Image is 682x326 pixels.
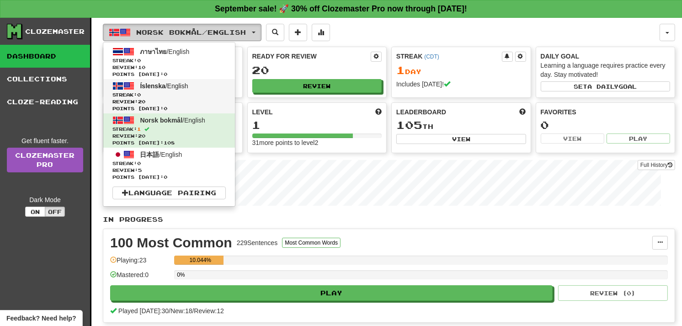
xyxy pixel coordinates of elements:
[140,48,167,55] span: ภาษาไทย
[140,82,188,90] span: / English
[192,307,194,315] span: /
[638,160,675,170] button: Full History
[424,53,439,60] a: (CDT)
[140,48,190,55] span: / English
[396,134,526,144] button: View
[396,107,446,117] span: Leaderboard
[237,238,278,247] div: 229 Sentences
[541,61,671,79] div: Learning a language requires practice every day. Stay motivated!
[110,270,170,285] div: Mastered: 0
[169,307,170,315] span: /
[312,24,330,41] button: More stats
[140,151,182,158] span: / English
[252,52,371,61] div: Ready for Review
[140,82,165,90] span: Íslenska
[541,107,671,117] div: Favorites
[103,148,235,182] a: 日本語/EnglishStreak:0 Review:5Points [DATE]:0
[103,79,235,113] a: Íslenska/EnglishStreak:0 Review:20Points [DATE]:0
[396,64,405,76] span: 1
[541,119,671,131] div: 0
[112,91,226,98] span: Streak:
[112,139,226,146] span: Points [DATE]: 108
[541,81,671,91] button: Seta dailygoal
[541,134,604,144] button: View
[607,134,670,144] button: Play
[7,148,83,172] a: ClozemasterPro
[252,138,382,147] div: 31 more points to level 2
[587,83,618,90] span: a daily
[112,98,226,105] span: Review: 20
[110,236,232,250] div: 100 Most Common
[396,80,526,89] div: Includes [DATE]!
[112,167,226,174] span: Review: 5
[112,160,226,167] span: Streak:
[252,79,382,93] button: Review
[194,307,224,315] span: Review: 12
[110,285,553,301] button: Play
[140,117,183,124] span: Norsk bokmål
[137,28,246,36] span: Norsk bokmål / English
[112,133,226,139] span: Review: 20
[25,27,85,36] div: Clozemaster
[7,136,83,145] div: Get fluent faster.
[112,126,226,133] span: Streak:
[375,107,382,117] span: Score more points to level up
[112,64,226,71] span: Review: 10
[140,117,205,124] span: / English
[112,57,226,64] span: Streak:
[7,195,83,204] div: Dark Mode
[112,71,226,78] span: Points [DATE]: 0
[118,307,169,315] span: Played [DATE]: 30
[103,24,261,41] button: Norsk bokmål/English
[110,256,170,271] div: Playing: 23
[396,119,526,131] div: th
[520,107,526,117] span: This week in points, UTC
[25,207,45,217] button: On
[112,174,226,181] span: Points [DATE]: 0
[137,58,141,63] span: 0
[396,52,502,61] div: Streak
[252,107,273,117] span: Level
[112,105,226,112] span: Points [DATE]: 0
[252,64,382,76] div: 20
[103,215,675,224] p: In Progress
[140,151,160,158] span: 日本語
[282,238,341,248] button: Most Common Words
[541,52,671,61] div: Daily Goal
[137,126,141,132] span: 1
[6,314,76,323] span: Open feedback widget
[558,285,668,301] button: Review (0)
[170,307,192,315] span: New: 18
[396,118,422,131] span: 105
[103,45,235,79] a: ภาษาไทย/EnglishStreak:0 Review:10Points [DATE]:0
[289,24,307,41] button: Add sentence to collection
[112,187,226,199] a: Language Pairing
[215,4,467,13] strong: September sale! 🚀 30% off Clozemaster Pro now through [DATE]!
[103,113,235,148] a: Norsk bokmål/EnglishStreak:1 Review:20Points [DATE]:108
[266,24,284,41] button: Search sentences
[137,160,141,166] span: 0
[396,64,526,76] div: Day
[252,119,382,131] div: 1
[45,207,65,217] button: Off
[137,92,141,97] span: 0
[177,256,224,265] div: 10.044%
